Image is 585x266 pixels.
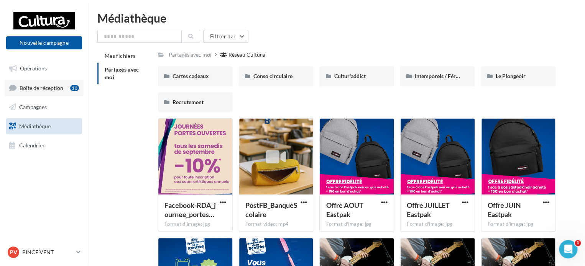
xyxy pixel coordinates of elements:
span: Mes fichiers [105,52,135,59]
div: Médiathèque [97,12,576,24]
span: Campagnes [19,104,47,110]
a: Opérations [5,60,84,77]
span: Offre JUIN Eastpak [488,201,521,219]
span: Cultur'addict [334,73,365,79]
div: Partagés avec moi [169,51,212,59]
a: Campagnes [5,99,84,115]
span: Boîte de réception [20,84,63,91]
div: Format d'image: jpg [407,221,468,228]
span: Offre JUILLET Eastpak [407,201,450,219]
span: PV [10,248,17,256]
span: Conso circulaire [253,73,292,79]
div: Réseau Cultura [228,51,265,59]
p: PINCE VENT [22,248,73,256]
span: Partagés avec moi [105,66,139,80]
iframe: Intercom live chat [559,240,577,258]
span: Recrutement [173,99,204,105]
div: Format video: mp4 [245,221,307,228]
span: Facebook-RDA_journee_portes_ouvertes [164,201,216,219]
span: Offre AOUT Eastpak [326,201,363,219]
button: Filtrer par [203,30,248,43]
span: 1 [575,240,581,246]
span: Le Plongeoir [496,73,526,79]
span: Opérations [20,65,47,72]
div: Format d'image: jpg [164,221,226,228]
a: Calendrier [5,137,84,153]
div: Format d'image: jpg [488,221,549,228]
span: Médiathèque [19,123,51,129]
span: Calendrier [19,142,45,148]
a: Médiathèque [5,118,84,134]
span: PostFB_BanqueScolaire [245,201,297,219]
div: 13 [70,85,79,91]
button: Nouvelle campagne [6,36,82,49]
div: Format d'image: jpg [326,221,388,228]
a: Boîte de réception13 [5,80,84,96]
span: Intemporels / Fériés [415,73,462,79]
a: PV PINCE VENT [6,245,82,259]
span: Cartes cadeaux [173,73,209,79]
